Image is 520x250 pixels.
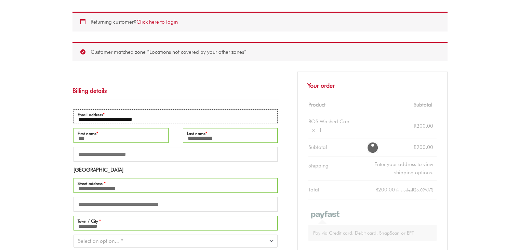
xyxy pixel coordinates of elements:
[78,238,123,244] span: Select an option… *
[74,167,123,173] strong: [GEOGRAPHIC_DATA]
[297,72,448,96] h3: Your order
[74,235,278,247] span: Province
[136,19,178,25] a: Click here to login
[72,12,448,32] div: Returning customer?
[72,80,279,100] h3: Billing details
[72,42,448,62] div: Customer matched zone “Locations not covered by your other zones”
